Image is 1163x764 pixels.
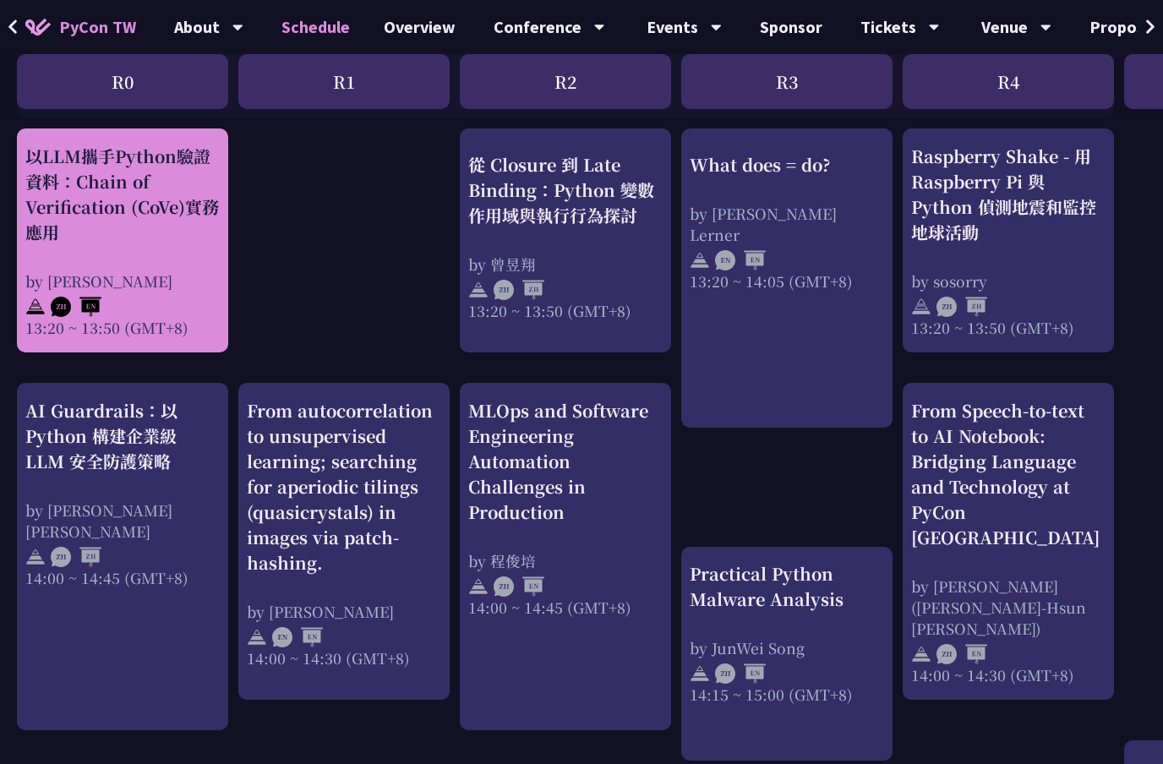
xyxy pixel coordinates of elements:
a: 以LLM攜手Python驗證資料：Chain of Verification (CoVe)實務應用 by [PERSON_NAME] 13:20 ~ 13:50 (GMT+8) [25,144,220,338]
div: by [PERSON_NAME] [247,601,441,622]
div: 13:20 ~ 14:05 (GMT+8) [690,270,884,292]
img: ENEN.5a408d1.svg [715,250,766,270]
div: by [PERSON_NAME] [PERSON_NAME] [25,499,220,542]
div: 14:00 ~ 14:30 (GMT+8) [247,647,441,668]
img: ZHZH.38617ef.svg [51,547,101,567]
div: by 程俊培 [468,550,663,571]
img: ZHEN.371966e.svg [51,297,101,317]
div: R0 [17,54,228,109]
img: svg+xml;base64,PHN2ZyB4bWxucz0iaHR0cDovL3d3dy53My5vcmcvMjAwMC9zdmciIHdpZHRoPSIyNCIgaGVpZ2h0PSIyNC... [468,280,489,300]
img: ZHEN.371966e.svg [494,576,544,597]
img: ZHEN.371966e.svg [715,663,766,684]
div: 13:20 ~ 13:50 (GMT+8) [25,317,220,338]
img: svg+xml;base64,PHN2ZyB4bWxucz0iaHR0cDovL3d3dy53My5vcmcvMjAwMC9zdmciIHdpZHRoPSIyNCIgaGVpZ2h0PSIyNC... [25,297,46,317]
a: Raspberry Shake - 用 Raspberry Pi 與 Python 偵測地震和監控地球活動 by sosorry 13:20 ~ 13:50 (GMT+8) [911,144,1106,338]
div: by [PERSON_NAME] Lerner [690,203,884,245]
a: From autocorrelation to unsupervised learning; searching for aperiodic tilings (quasicrystals) in... [247,398,441,685]
img: ZHZH.38617ef.svg [494,280,544,300]
div: AI Guardrails：以 Python 構建企業級 LLM 安全防護策略 [25,398,220,474]
div: R4 [903,54,1114,109]
div: From autocorrelation to unsupervised learning; searching for aperiodic tilings (quasicrystals) in... [247,398,441,576]
a: PyCon TW [8,6,153,48]
img: ENEN.5a408d1.svg [272,627,323,647]
div: by JunWei Song [690,637,884,658]
div: 從 Closure 到 Late Binding：Python 變數作用域與執行行為探討 [468,152,663,228]
a: Practical Python Malware Analysis by JunWei Song 14:15 ~ 15:00 (GMT+8) [690,561,884,746]
div: 14:00 ~ 14:45 (GMT+8) [25,567,220,588]
img: svg+xml;base64,PHN2ZyB4bWxucz0iaHR0cDovL3d3dy53My5vcmcvMjAwMC9zdmciIHdpZHRoPSIyNCIgaGVpZ2h0PSIyNC... [468,576,489,597]
img: svg+xml;base64,PHN2ZyB4bWxucz0iaHR0cDovL3d3dy53My5vcmcvMjAwMC9zdmciIHdpZHRoPSIyNCIgaGVpZ2h0PSIyNC... [690,250,710,270]
div: 14:15 ~ 15:00 (GMT+8) [690,684,884,705]
div: Raspberry Shake - 用 Raspberry Pi 與 Python 偵測地震和監控地球活動 [911,144,1106,245]
img: svg+xml;base64,PHN2ZyB4bWxucz0iaHR0cDovL3d3dy53My5vcmcvMjAwMC9zdmciIHdpZHRoPSIyNCIgaGVpZ2h0PSIyNC... [247,627,267,647]
img: ZHZH.38617ef.svg [936,297,987,317]
div: by [PERSON_NAME]([PERSON_NAME]-Hsun [PERSON_NAME]) [911,576,1106,639]
div: R2 [460,54,671,109]
img: svg+xml;base64,PHN2ZyB4bWxucz0iaHR0cDovL3d3dy53My5vcmcvMjAwMC9zdmciIHdpZHRoPSIyNCIgaGVpZ2h0PSIyNC... [690,663,710,684]
div: What does = do? [690,152,884,177]
div: R3 [681,54,893,109]
a: What does = do? by [PERSON_NAME] Lerner 13:20 ~ 14:05 (GMT+8) [690,144,884,413]
a: 從 Closure 到 Late Binding：Python 變數作用域與執行行為探討 by 曾昱翔 13:20 ~ 13:50 (GMT+8) [468,144,663,338]
img: ZHEN.371966e.svg [936,644,987,664]
div: 14:00 ~ 14:30 (GMT+8) [911,664,1106,685]
img: svg+xml;base64,PHN2ZyB4bWxucz0iaHR0cDovL3d3dy53My5vcmcvMjAwMC9zdmciIHdpZHRoPSIyNCIgaGVpZ2h0PSIyNC... [911,644,931,664]
div: by sosorry [911,270,1106,292]
a: MLOps and Software Engineering Automation Challenges in Production by 程俊培 14:00 ~ 14:45 (GMT+8) [468,398,663,716]
img: Home icon of PyCon TW 2025 [25,19,51,35]
div: by [PERSON_NAME] [25,270,220,292]
img: svg+xml;base64,PHN2ZyB4bWxucz0iaHR0cDovL3d3dy53My5vcmcvMjAwMC9zdmciIHdpZHRoPSIyNCIgaGVpZ2h0PSIyNC... [25,547,46,567]
div: 13:20 ~ 13:50 (GMT+8) [911,317,1106,338]
div: R1 [238,54,450,109]
div: by 曾昱翔 [468,254,663,275]
div: 以LLM攜手Python驗證資料：Chain of Verification (CoVe)實務應用 [25,144,220,245]
div: MLOps and Software Engineering Automation Challenges in Production [468,398,663,525]
div: 14:00 ~ 14:45 (GMT+8) [468,597,663,618]
div: From Speech-to-text to AI Notebook: Bridging Language and Technology at PyCon [GEOGRAPHIC_DATA] [911,398,1106,550]
span: PyCon TW [59,14,136,40]
img: svg+xml;base64,PHN2ZyB4bWxucz0iaHR0cDovL3d3dy53My5vcmcvMjAwMC9zdmciIHdpZHRoPSIyNCIgaGVpZ2h0PSIyNC... [911,297,931,317]
div: 13:20 ~ 13:50 (GMT+8) [468,300,663,321]
div: Practical Python Malware Analysis [690,561,884,612]
a: From Speech-to-text to AI Notebook: Bridging Language and Technology at PyCon [GEOGRAPHIC_DATA] b... [911,398,1106,685]
a: AI Guardrails：以 Python 構建企業級 LLM 安全防護策略 by [PERSON_NAME] [PERSON_NAME] 14:00 ~ 14:45 (GMT+8) [25,398,220,716]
